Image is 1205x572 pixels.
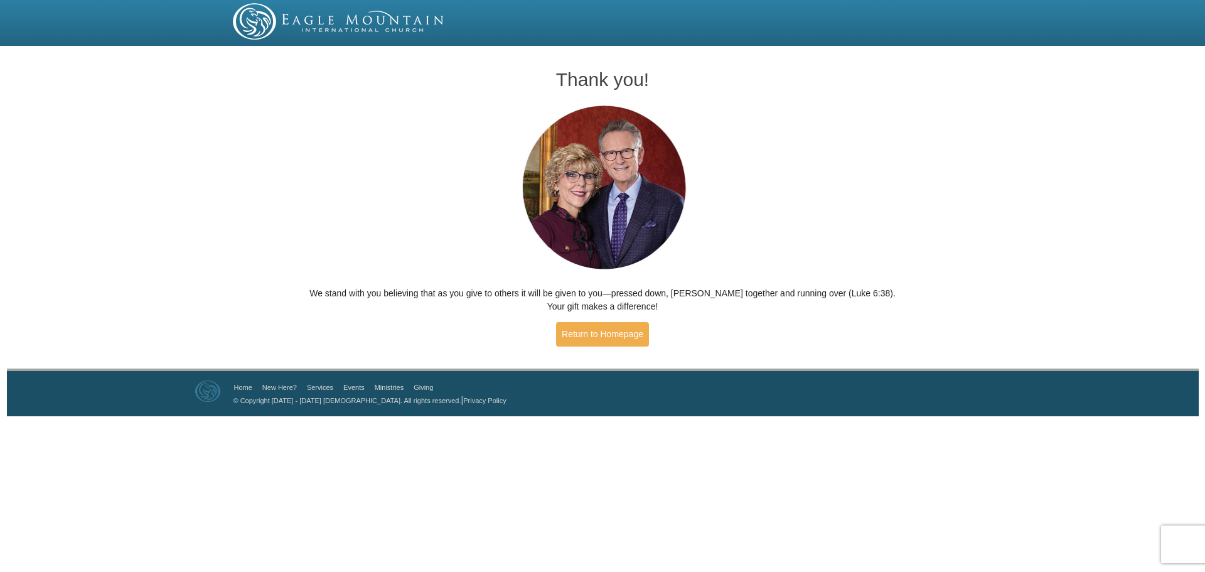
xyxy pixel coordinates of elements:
a: Home [234,384,252,391]
a: New Here? [262,384,297,391]
h1: Thank you! [308,69,897,90]
a: Privacy Policy [463,397,506,404]
a: Events [343,384,365,391]
a: Giving [414,384,433,391]
img: Pastors George and Terri Pearsons [510,102,695,274]
img: EMIC [233,3,445,40]
a: Services [307,384,333,391]
img: Eagle Mountain International Church [195,380,220,402]
p: We stand with you believing that as you give to others it will be given to you—pressed down, [PER... [308,287,897,313]
a: Ministries [375,384,404,391]
a: © Copyright [DATE] - [DATE] [DEMOGRAPHIC_DATA]. All rights reserved. [233,397,461,404]
p: | [229,394,506,407]
a: Return to Homepage [556,322,649,347]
